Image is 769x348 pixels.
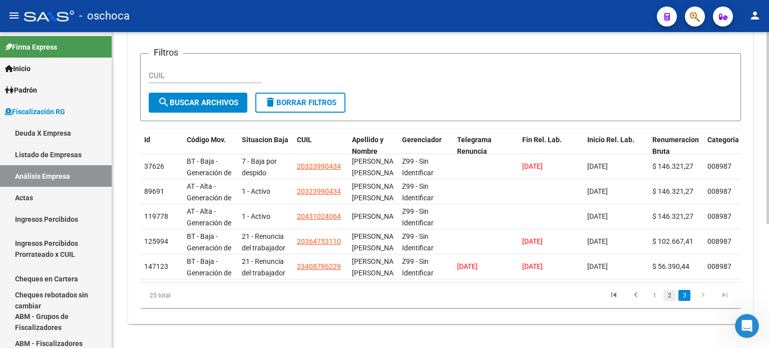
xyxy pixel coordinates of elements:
datatable-header-cell: Gerenciador [398,129,453,173]
h3: Filtros [149,46,183,60]
span: 89691 [144,187,164,195]
span: $ 56.390,44 [652,262,689,270]
a: 2 [663,290,675,301]
span: PABLO ANTONIO ISMAEL [352,257,406,277]
span: 7 - Baja por despido [242,157,277,177]
span: Apellido y Nombre [352,136,383,155]
span: Fiscalización RG [5,106,65,117]
a: go to last page [715,290,734,301]
datatable-header-cell: Código Mov. [183,129,238,173]
span: Id [144,136,150,144]
button: Buscar Archivos [149,93,247,113]
datatable-header-cell: Inicio Rel. Lab. [583,129,648,173]
span: 147123 [144,262,168,270]
span: Z99 - Sin Identificar [402,257,434,277]
span: AT - Alta - Generación de clave [187,182,231,213]
a: 3 [678,290,690,301]
span: 37626 [144,162,164,170]
datatable-header-cell: Situacion Baja [238,129,293,173]
li: page 3 [677,287,692,304]
span: CAMPOS DANIEL ALBERTO [352,157,406,177]
span: Renumeracion Bruta [652,136,699,155]
datatable-header-cell: Telegrama Renuncia [453,129,518,173]
span: [DATE] [587,187,608,195]
span: [DATE] [522,162,543,170]
span: Categoria [707,136,739,144]
mat-icon: search [158,96,170,108]
a: go to previous page [626,290,645,301]
mat-icon: menu [8,10,20,22]
span: $ 146.321,27 [652,187,693,195]
span: Buscar Archivos [158,98,238,107]
datatable-header-cell: Categoria [703,129,753,173]
span: [DATE] [587,212,608,220]
span: [DATE] [522,262,543,270]
span: CUIL [297,136,312,144]
datatable-header-cell: CUIL [293,129,348,173]
span: Telegrama Renuncia [457,136,492,155]
div: 25 total [140,283,259,308]
span: Padrón [5,85,37,96]
mat-icon: person [749,10,761,22]
span: $ 146.321,27 [652,212,693,220]
span: 23408796229 [297,262,341,270]
span: 008987 [707,187,731,195]
span: Z99 - Sin Identificar [402,182,434,202]
span: 21 - Renuncia del trabajador / ART.240 - LCT / ART.64 Inc.a) L22248 y otras [242,257,285,322]
span: [DATE] [587,262,608,270]
span: [DATE] [587,237,608,245]
span: BT - Baja - Generación de Clave [187,157,231,188]
li: page 1 [647,287,662,304]
span: Fin Rel. Lab. [522,136,562,144]
span: 008987 [707,262,731,270]
span: AMARILLA ERIK FERNANDO [352,212,406,220]
li: page 2 [662,287,677,304]
span: Código Mov. [187,136,226,144]
span: 1 - Activo [242,212,270,220]
span: 119778 [144,212,168,220]
span: 008987 [707,212,731,220]
a: go to next page [693,290,712,301]
mat-icon: delete [264,96,276,108]
span: Firma Express [5,42,57,53]
span: $ 102.667,41 [652,237,693,245]
span: - oschoca [79,5,130,27]
span: 1 - Activo [242,187,270,195]
span: CAMPOS DANIEL ALBERTO [352,182,406,202]
span: 20364753110 [297,237,341,245]
span: Situacion Baja [242,136,288,144]
span: 21 - Renuncia del trabajador / ART.240 - LCT / ART.64 Inc.a) L22248 y otras [242,232,285,297]
span: AT - Alta - Generación de clave [187,207,231,238]
span: 125994 [144,237,168,245]
span: RODRIGUEZ JUAN CARLOS EZEQUIEL [352,232,406,252]
span: Inicio [5,63,31,74]
button: Borrar Filtros [255,93,345,113]
span: Inicio Rel. Lab. [587,136,634,144]
datatable-header-cell: Renumeracion Bruta [648,129,703,173]
span: [DATE] [587,162,608,170]
span: $ 146.321,27 [652,162,693,170]
span: 008987 [707,162,731,170]
datatable-header-cell: Fin Rel. Lab. [518,129,583,173]
iframe: Intercom live chat [735,314,759,338]
span: Gerenciador [402,136,442,144]
span: Z99 - Sin Identificar [402,232,434,252]
span: BT - Baja - Generación de Clave [187,232,231,263]
span: BT - Baja - Generación de Clave [187,257,231,288]
span: 20431024064 [297,212,341,220]
span: 20323990434 [297,187,341,195]
datatable-header-cell: Apellido y Nombre [348,129,398,173]
datatable-header-cell: Id [140,129,183,173]
span: [DATE] [522,237,543,245]
span: Z99 - Sin Identificar [402,207,434,227]
span: [DATE] [457,262,478,270]
a: go to first page [604,290,623,301]
span: Borrar Filtros [264,98,336,107]
a: 1 [648,290,660,301]
span: 20323990434 [297,162,341,170]
span: Z99 - Sin Identificar [402,157,434,177]
span: 008987 [707,237,731,245]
